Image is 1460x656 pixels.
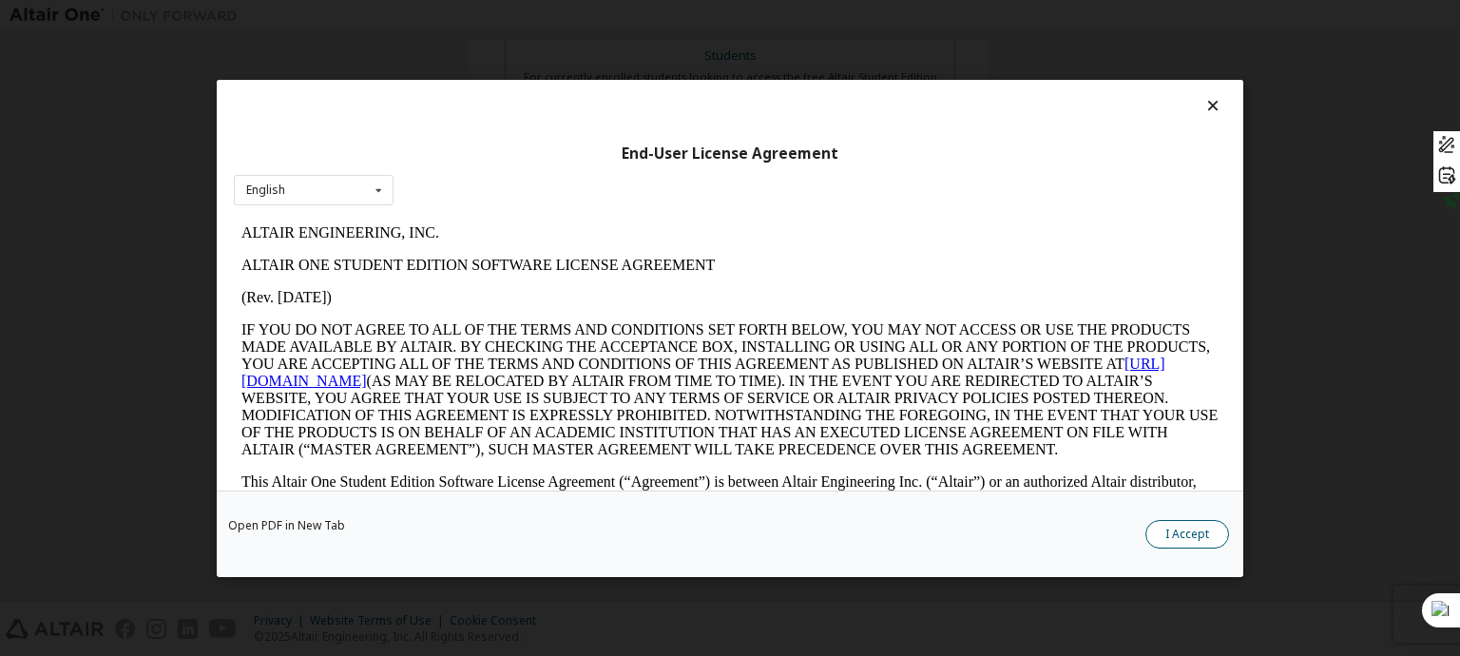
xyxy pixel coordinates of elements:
a: Open PDF in New Tab [228,520,345,531]
a: [URL][DOMAIN_NAME] [8,139,932,172]
p: This Altair One Student Edition Software License Agreement (“Agreement”) is between Altair Engine... [8,257,985,325]
p: IF YOU DO NOT AGREE TO ALL OF THE TERMS AND CONDITIONS SET FORTH BELOW, YOU MAY NOT ACCESS OR USE... [8,105,985,241]
button: I Accept [1145,520,1229,549]
p: (Rev. [DATE]) [8,72,985,89]
div: End-User License Agreement [234,144,1226,163]
p: ALTAIR ENGINEERING, INC. [8,8,985,25]
div: English [246,184,285,196]
p: ALTAIR ONE STUDENT EDITION SOFTWARE LICENSE AGREEMENT [8,40,985,57]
